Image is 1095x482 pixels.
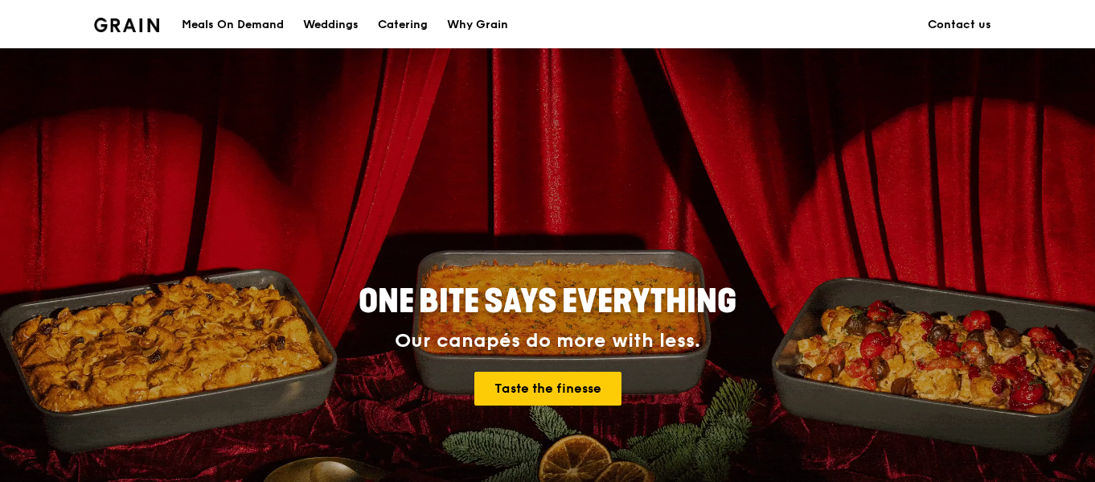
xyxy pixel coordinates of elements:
[474,372,621,406] a: Taste the finesse
[368,1,437,49] a: Catering
[918,1,1001,49] a: Contact us
[378,1,428,49] div: Catering
[293,1,368,49] a: Weddings
[359,282,736,321] span: ONE BITE SAYS EVERYTHING
[303,1,359,49] div: Weddings
[447,1,508,49] div: Why Grain
[258,330,837,352] div: Our canapés do more with less.
[94,18,159,32] img: Grain
[437,1,518,49] a: Why Grain
[182,1,284,49] div: Meals On Demand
